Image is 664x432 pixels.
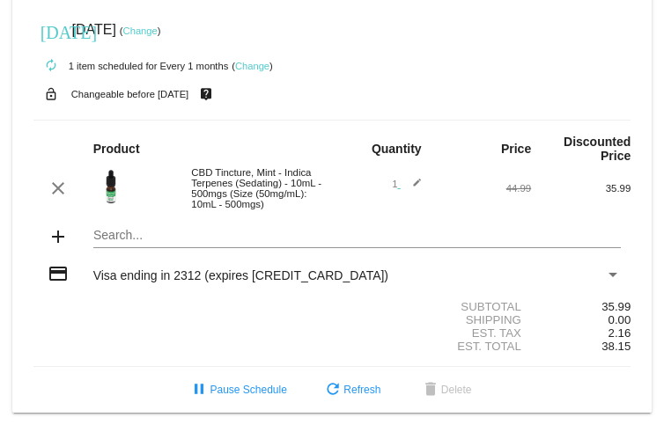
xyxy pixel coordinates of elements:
[609,313,631,326] span: 0.00
[188,380,210,401] mat-icon: pause
[93,142,140,156] strong: Product
[188,384,286,396] span: Pause Schedule
[235,61,269,71] a: Change
[392,179,422,189] span: 1
[93,169,129,205] img: Indica-Mint-500-2.png
[401,178,422,199] mat-icon: edit
[93,268,388,282] span: Visa ending in 2312 (expires [CREDIT_CARD_DATA])
[322,380,343,401] mat-icon: refresh
[41,83,62,106] mat-icon: lock_open
[120,26,161,36] small: ( )
[196,83,217,106] mat-icon: live_help
[609,326,631,340] span: 2.16
[406,374,486,406] button: Delete
[48,263,69,284] mat-icon: credit_card
[332,326,531,340] div: Est. Tax
[33,61,229,71] small: 1 item scheduled for Every 1 months
[372,142,422,156] strong: Quantity
[72,22,116,37] span: [DATE]
[41,55,62,77] mat-icon: autorenew
[432,183,531,194] div: 44.99
[332,340,531,353] div: Est. Total
[531,183,631,194] div: 35.99
[123,26,158,36] a: Change
[601,340,631,353] span: 38.15
[332,300,531,313] div: Subtotal
[41,20,62,41] mat-icon: [DATE]
[93,268,621,282] mat-select: Payment Method
[182,167,332,209] div: CBD Tincture, Mint - Indica Terpenes (Sedating) - 10mL - 500mgs (Size (50mg/mL): 10mL - 500mgs)
[420,384,472,396] span: Delete
[564,135,631,163] strong: Discounted Price
[332,313,531,326] div: Shipping
[232,61,273,71] small: ( )
[48,226,69,247] mat-icon: add
[48,178,69,199] mat-icon: clear
[308,374,395,406] button: Refresh
[420,380,441,401] mat-icon: delete
[501,142,531,156] strong: Price
[174,374,300,406] button: Pause Schedule
[531,300,631,313] div: 35.99
[71,89,189,99] small: Changeable before [DATE]
[93,229,621,243] input: Search...
[322,384,380,396] span: Refresh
